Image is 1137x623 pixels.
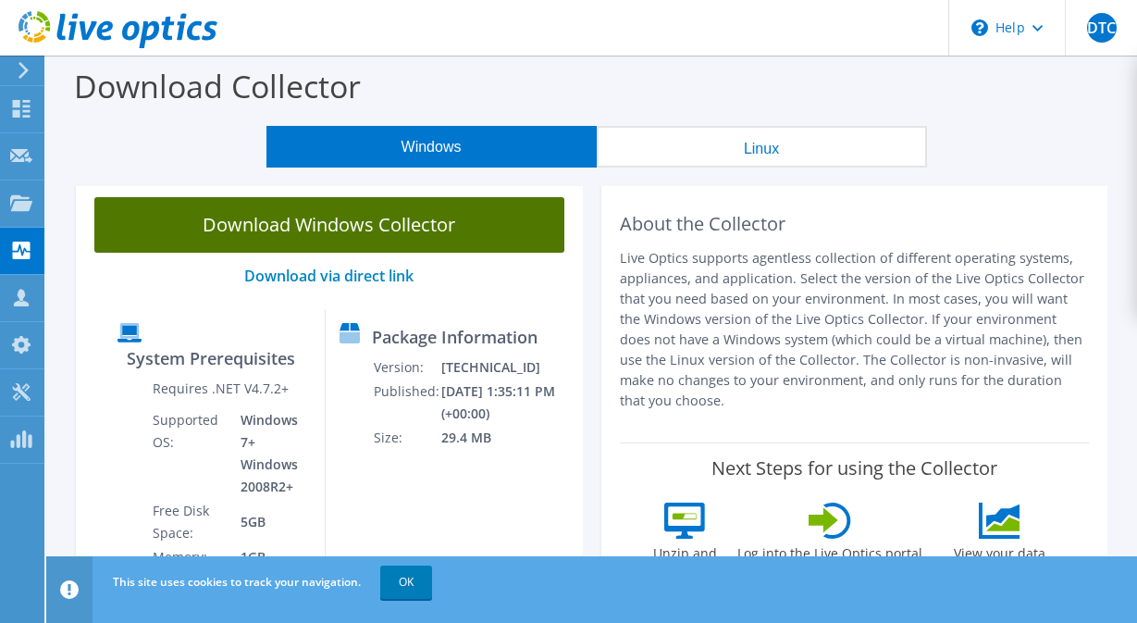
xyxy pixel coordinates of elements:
td: [TECHNICAL_ID] [440,355,575,380]
label: Log into the Live Optics portal and view your project [736,539,923,581]
label: Next Steps for using the Collector [711,457,997,480]
a: OK [380,566,432,599]
label: Requires .NET V4.7.2+ [153,380,289,398]
h2: About the Collector [620,213,1090,235]
td: Free Disk Space: [152,499,227,545]
td: Size: [373,426,440,450]
button: Linux [597,126,927,168]
label: View your data within the project [933,539,1066,581]
label: Package Information [372,328,538,346]
button: Windows [266,126,597,168]
label: Unzip and run the .exe [642,539,727,581]
td: Supported OS: [152,408,227,499]
label: Download Collector [74,65,361,107]
label: System Prerequisites [127,349,295,368]
p: Live Optics supports agentless collection of different operating systems, appliances, and applica... [620,248,1090,411]
td: Published: [373,380,440,426]
a: Download Windows Collector [94,197,564,253]
td: [DATE] 1:35:11 PM (+00:00) [440,380,575,426]
td: 1GB [227,545,311,569]
td: Memory: [152,545,227,569]
td: Windows 7+ Windows 2008R2+ [227,408,311,499]
td: 5GB [227,499,311,545]
span: This site uses cookies to track your navigation. [113,574,361,590]
span: DTC [1087,13,1117,43]
a: Download via direct link [244,266,414,286]
td: 29.4 MB [440,426,575,450]
td: Version: [373,355,440,380]
svg: \n [971,19,988,36]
